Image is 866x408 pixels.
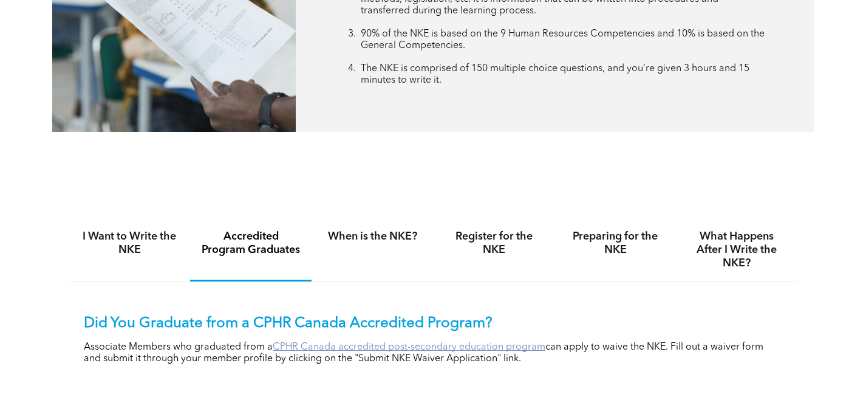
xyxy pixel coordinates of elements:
[565,230,665,257] h4: Preparing for the NKE
[273,342,545,352] a: CPHR Canada accredited post-secondary education program
[444,230,544,257] h4: Register for the NKE
[361,29,765,50] span: 90% of the NKE is based on the 9 Human Resources Competencies and 10% is based on the General Com...
[361,64,749,85] span: The NKE is comprised of 150 multiple choice questions, and you’re given 3 hours and 15 minutes to...
[322,230,422,243] h4: When is the NKE?
[84,342,782,365] p: Associate Members who graduated from a can apply to waive the NKE. Fill out a waiver form and sub...
[687,230,786,270] h4: What Happens After I Write the NKE?
[201,230,301,257] h4: Accredited Program Graduates
[80,230,179,257] h4: I Want to Write the NKE
[84,315,782,333] p: Did You Graduate from a CPHR Canada Accredited Program?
